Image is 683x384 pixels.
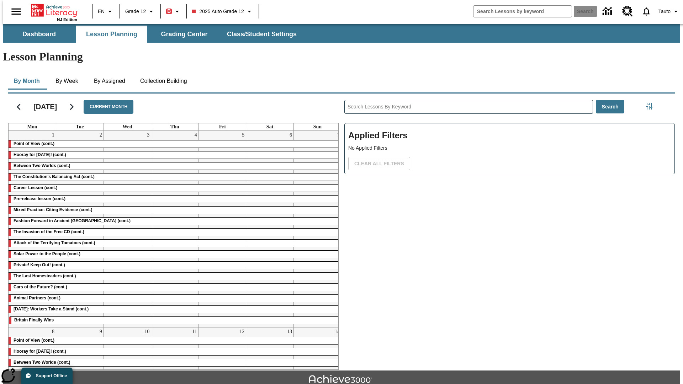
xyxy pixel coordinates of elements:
a: Friday [218,123,227,130]
a: Wednesday [121,123,133,130]
span: Support Offline [36,373,67,378]
button: Dashboard [4,26,75,43]
td: September 2, 2025 [56,131,104,327]
button: Filters Side menu [642,99,656,113]
td: September 5, 2025 [198,131,246,327]
button: Search [596,100,625,114]
h2: [DATE] [33,102,57,111]
h1: Lesson Planning [3,50,680,63]
span: The Last Homesteaders (cont.) [14,273,76,278]
td: September 3, 2025 [104,131,151,327]
div: Between Two Worlds (cont.) [9,359,341,366]
span: Animal Partners (cont.) [14,295,60,300]
a: Saturday [265,123,275,130]
span: NJ Edition [57,17,77,22]
div: SubNavbar [3,26,303,43]
div: The Constitution's Balancing Act (cont.) [9,174,341,181]
td: September 1, 2025 [9,131,56,327]
span: Point of View (cont.) [14,338,54,343]
div: Between Two Worlds (cont.) [9,162,341,170]
a: September 1, 2025 [51,131,56,139]
div: Animal Partners (cont.) [9,295,341,302]
h2: Applied Filters [348,127,671,144]
button: Open side menu [6,1,27,22]
a: Notifications [637,2,656,21]
button: Class: 2025 Auto Grade 12, Select your class [189,5,256,18]
button: By Assigned [88,73,131,90]
button: Grading Center [149,26,220,43]
a: Sunday [312,123,323,130]
a: September 12, 2025 [238,327,246,336]
span: Britain Finally Wins [14,318,54,322]
a: September 5, 2025 [240,131,246,139]
a: September 2, 2025 [98,131,104,139]
span: Point of View (cont.) [14,141,54,146]
button: Lesson Planning [76,26,147,43]
button: Current Month [84,100,133,114]
button: By Week [49,73,85,90]
button: Class/Student Settings [221,26,302,43]
div: Point of View (cont.) [9,140,341,148]
a: September 10, 2025 [143,327,151,336]
button: Boost Class color is red. Change class color [163,5,184,18]
div: The Last Homesteaders (cont.) [9,273,341,280]
a: September 3, 2025 [145,131,151,139]
span: The Invasion of the Free CD (cont.) [14,229,84,234]
div: Career Lesson (cont.) [9,185,341,192]
span: Labor Day: Workers Take a Stand (cont.) [14,306,89,311]
div: Hooray for Constitution Day! (cont.) [9,348,341,355]
button: Collection Building [134,73,193,90]
span: Career Lesson (cont.) [14,185,57,190]
div: Labor Day: Workers Take a Stand (cont.) [9,306,341,313]
span: Pre-release lesson (cont.) [14,196,65,201]
button: Profile/Settings [656,5,683,18]
a: Tuesday [74,123,85,130]
a: Resource Center, Will open in new tab [618,2,637,21]
input: Search Lessons By Keyword [345,100,593,113]
div: Hooray for Constitution Day! (cont.) [9,151,341,159]
div: The Invasion of the Free CD (cont.) [9,229,341,236]
span: Fashion Forward in Ancient Rome (cont.) [14,218,131,223]
a: September 6, 2025 [288,131,293,139]
span: B [167,7,171,16]
div: Cars of the Future? (cont.) [9,284,341,291]
td: September 4, 2025 [151,131,199,327]
button: By Month [8,73,46,90]
button: Language: EN, Select a language [95,5,117,18]
div: Attack of the Terrifying Tomatoes (cont.) [9,240,341,247]
span: EN [98,8,105,15]
div: Search [339,91,675,370]
div: SubNavbar [3,24,680,43]
a: September 9, 2025 [98,327,104,336]
span: 2025 Auto Grade 12 [192,8,244,15]
button: Previous [10,98,28,116]
div: Mixed Practice: Citing Evidence (cont.) [9,207,341,214]
span: Between Two Worlds (cont.) [14,360,70,365]
a: September 8, 2025 [51,327,56,336]
div: Pre-release lesson (cont.) [9,196,341,203]
div: Home [31,2,77,22]
div: Solar Power to the People (cont.) [9,251,341,258]
a: September 13, 2025 [286,327,293,336]
a: September 4, 2025 [193,131,198,139]
a: Monday [26,123,39,130]
div: Fashion Forward in Ancient Rome (cont.) [9,218,341,225]
div: Applied Filters [344,123,675,174]
span: Mixed Practice: Citing Evidence (cont.) [14,207,92,212]
a: Home [31,3,77,17]
span: Grade 12 [125,8,146,15]
a: Thursday [169,123,181,130]
div: Britain Finally Wins [9,317,340,324]
span: Hooray for Constitution Day! (cont.) [14,152,66,157]
button: Grade: Grade 12, Select a grade [122,5,158,18]
a: Data Center [598,2,618,21]
span: Between Two Worlds (cont.) [14,163,70,168]
span: Hooray for Constitution Day! (cont.) [14,349,66,354]
div: Calendar [2,91,339,370]
div: Point of View (cont.) [9,337,341,344]
span: Tauto [658,8,671,15]
td: September 6, 2025 [246,131,294,327]
button: Support Offline [21,368,73,384]
span: Solar Power to the People (cont.) [14,251,80,256]
div: Private! Keep Out! (cont.) [9,262,341,269]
